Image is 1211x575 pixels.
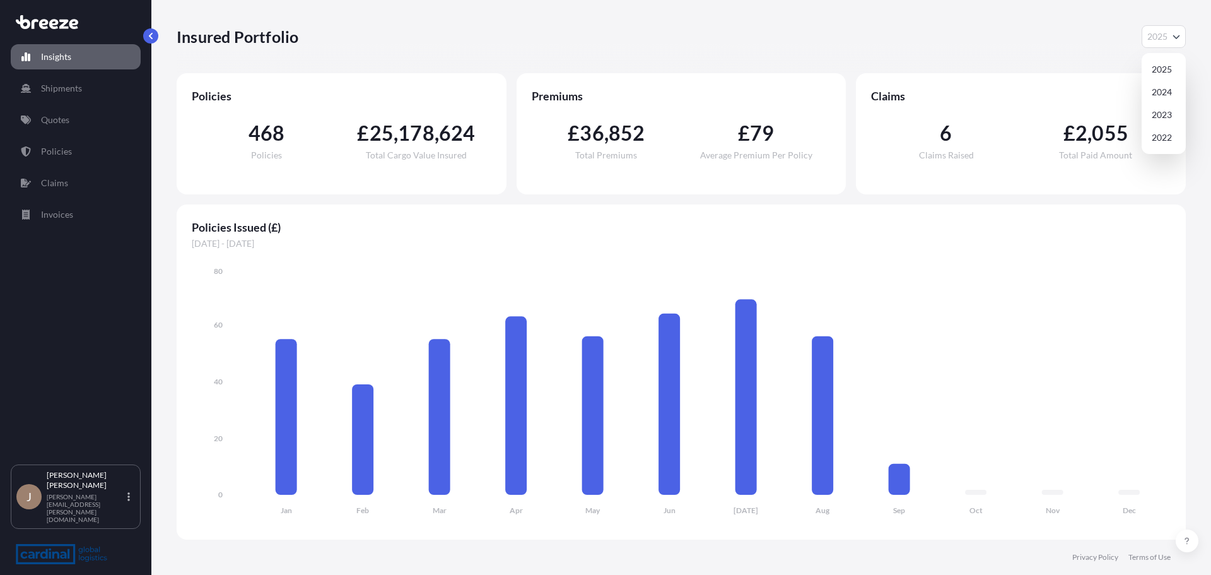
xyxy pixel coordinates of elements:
div: Year Selector [1142,53,1186,154]
p: Insured Portfolio [177,27,298,47]
div: 2024 [1147,81,1181,104]
button: Year Selector [1142,25,1186,48]
div: 2025 [1147,58,1181,81]
div: 2023 [1147,104,1181,126]
span: 2025 [1147,30,1167,43]
div: 2022 [1147,126,1181,149]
